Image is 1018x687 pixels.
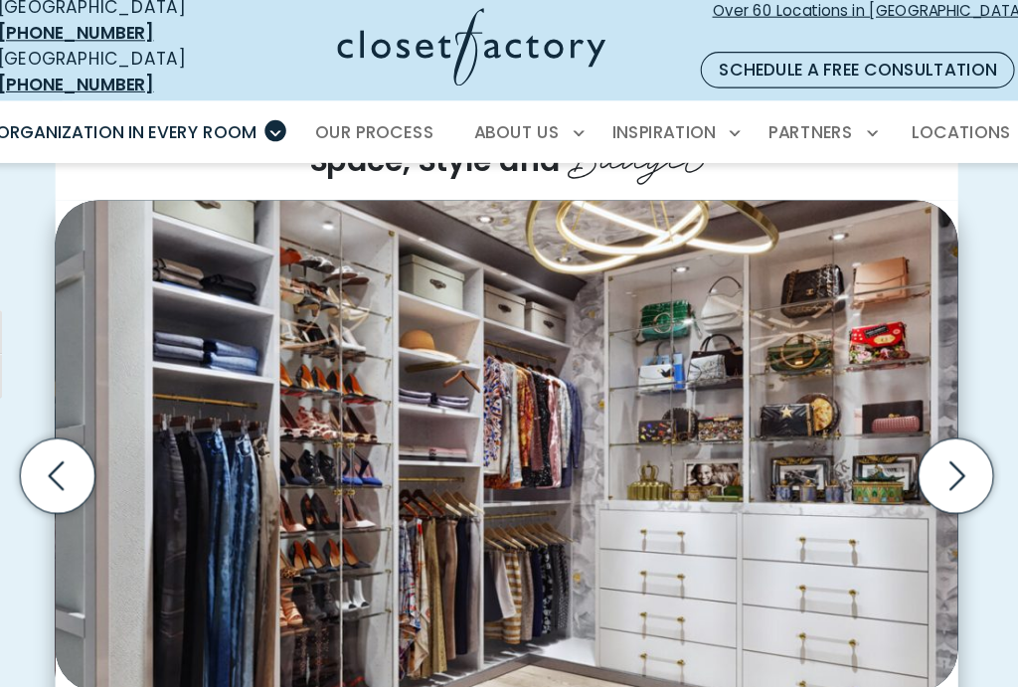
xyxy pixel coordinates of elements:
span: Over 60 Locations in [GEOGRAPHIC_DATA]! [701,7,997,49]
span: Partners [754,119,832,142]
a: [PHONE_NUMBER] [36,27,181,50]
span: Our Process [331,119,441,142]
span: Inspiration [607,119,704,142]
div: [GEOGRAPHIC_DATA] [36,3,253,51]
span: Locations [887,119,978,142]
span: Space, Style and [326,137,560,177]
button: Next slide [885,408,970,493]
span: About Us [479,119,559,142]
button: Previous slide [49,408,134,493]
img: Closet Factory Logo [352,15,601,87]
span: Organization in Every Room [34,119,276,142]
a: Schedule a Free Consultation [690,56,982,89]
a: [PHONE_NUMBER] [36,75,181,97]
nav: Primary Menu [20,103,998,159]
img: Custom walk-in closet with glass shelves, gold hardware, and white built-in drawers [89,194,930,652]
div: [GEOGRAPHIC_DATA] [36,51,253,98]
